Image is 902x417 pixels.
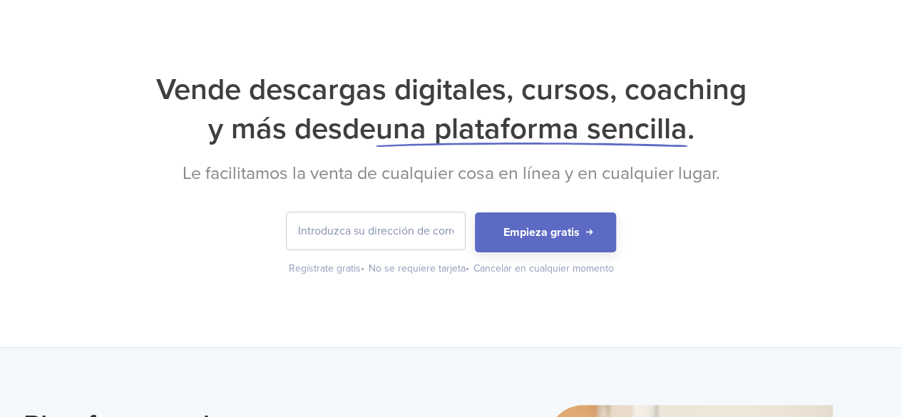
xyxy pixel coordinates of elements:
[473,262,614,274] font: Cancelar en cualquier momento
[156,71,747,108] font: Vende descargas digitales, cursos, coaching
[287,212,465,249] input: Introduzca su dirección de correo electrónico
[466,262,469,274] font: •
[376,110,687,147] font: una plataforma sencilla
[475,212,616,252] button: Empieza gratis
[369,262,466,274] font: No se requiere tarjeta
[361,262,364,274] font: •
[503,225,580,240] font: Empieza gratis
[208,110,376,147] font: y más desde
[183,163,720,184] font: Le facilitamos la venta de cualquier cosa en línea y en cualquier lugar.
[687,110,695,147] font: .
[289,262,361,274] font: Regístrate gratis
